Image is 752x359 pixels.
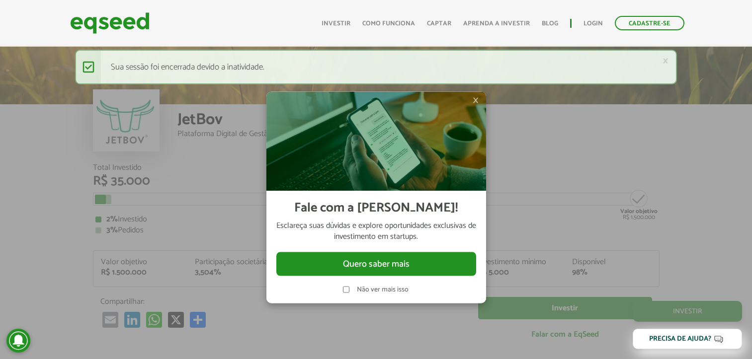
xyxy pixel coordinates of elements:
[357,286,410,293] label: Não ver mais isso
[542,20,558,27] a: Blog
[473,94,479,106] span: ×
[276,220,476,242] p: Esclareça suas dúvidas e explore oportunidades exclusivas de investimento em startups.
[70,10,150,36] img: EqSeed
[427,20,451,27] a: Captar
[294,201,458,215] h2: Fale com a [PERSON_NAME]!
[266,91,486,191] img: Imagem celular
[584,20,603,27] a: Login
[322,20,350,27] a: Investir
[75,50,676,84] div: Sua sessão foi encerrada devido a inatividade.
[615,16,684,30] a: Cadastre-se
[463,20,530,27] a: Aprenda a investir
[276,252,476,276] button: Quero saber mais
[362,20,415,27] a: Como funciona
[663,56,668,66] a: ×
